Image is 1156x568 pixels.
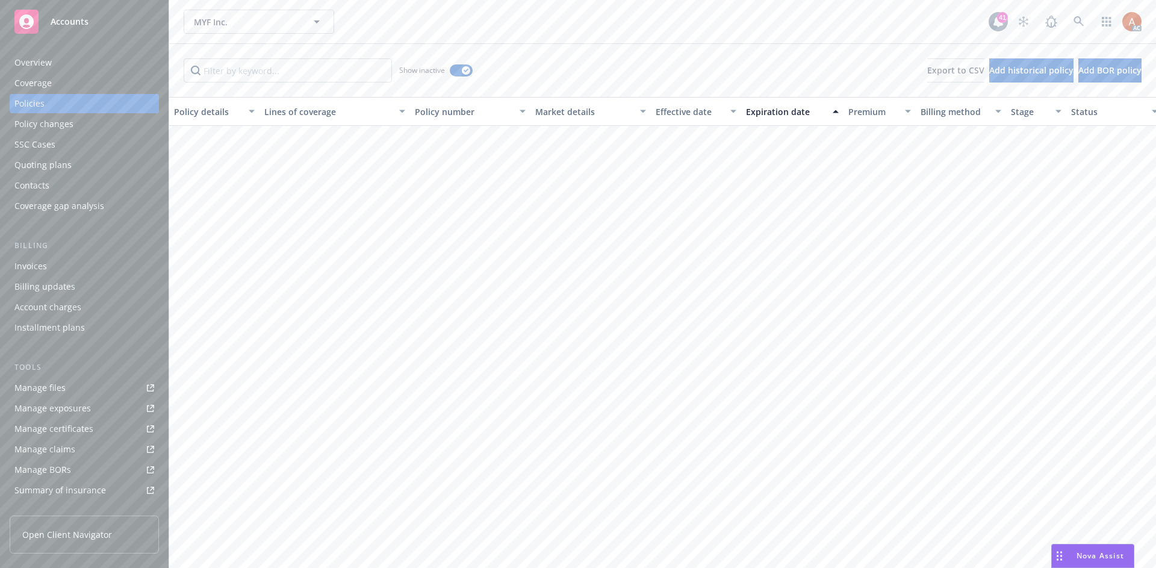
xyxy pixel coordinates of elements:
[10,378,159,398] a: Manage files
[10,257,159,276] a: Invoices
[989,64,1074,76] span: Add historical policy
[848,105,898,118] div: Premium
[14,277,75,296] div: Billing updates
[927,64,984,76] span: Export to CSV
[741,97,844,126] button: Expiration date
[1078,64,1142,76] span: Add BOR policy
[1067,10,1091,34] a: Search
[14,318,85,337] div: Installment plans
[14,114,73,134] div: Policy changes
[14,460,71,479] div: Manage BORs
[1006,97,1066,126] button: Stage
[10,155,159,175] a: Quoting plans
[14,196,104,216] div: Coverage gap analysis
[1077,551,1124,561] span: Nova Assist
[399,65,445,75] span: Show inactive
[10,240,159,252] div: Billing
[1078,58,1142,83] button: Add BOR policy
[10,114,159,134] a: Policy changes
[1052,545,1067,567] div: Drag to move
[14,440,75,459] div: Manage claims
[10,53,159,72] a: Overview
[989,58,1074,83] button: Add historical policy
[14,257,47,276] div: Invoices
[921,105,988,118] div: Billing method
[656,105,723,118] div: Effective date
[1095,10,1119,34] a: Switch app
[14,481,106,500] div: Summary of insurance
[997,12,1008,23] div: 41
[415,105,512,118] div: Policy number
[10,73,159,93] a: Coverage
[194,16,298,28] span: MYF Inc.
[10,5,159,39] a: Accounts
[1011,105,1048,118] div: Stage
[1122,12,1142,31] img: photo
[184,58,392,83] input: Filter by keyword...
[10,298,159,317] a: Account charges
[22,528,112,541] span: Open Client Navigator
[1011,10,1036,34] a: Stop snowing
[1039,10,1063,34] a: Report a Bug
[169,97,259,126] button: Policy details
[10,419,159,438] a: Manage certificates
[10,361,159,373] div: Tools
[10,94,159,113] a: Policies
[746,105,825,118] div: Expiration date
[259,97,410,126] button: Lines of coverage
[10,399,159,418] a: Manage exposures
[10,440,159,459] a: Manage claims
[651,97,741,126] button: Effective date
[14,94,45,113] div: Policies
[10,196,159,216] a: Coverage gap analysis
[535,105,633,118] div: Market details
[10,460,159,479] a: Manage BORs
[10,277,159,296] a: Billing updates
[916,97,1006,126] button: Billing method
[844,97,916,126] button: Premium
[14,135,55,154] div: SSC Cases
[1051,544,1134,568] button: Nova Assist
[14,399,91,418] div: Manage exposures
[927,58,984,83] button: Export to CSV
[410,97,530,126] button: Policy number
[14,53,52,72] div: Overview
[14,155,72,175] div: Quoting plans
[51,17,89,27] span: Accounts
[10,135,159,154] a: SSC Cases
[10,481,159,500] a: Summary of insurance
[264,105,392,118] div: Lines of coverage
[530,97,651,126] button: Market details
[14,419,93,438] div: Manage certificates
[14,73,52,93] div: Coverage
[1071,105,1145,118] div: Status
[10,176,159,195] a: Contacts
[174,105,241,118] div: Policy details
[14,298,81,317] div: Account charges
[10,318,159,337] a: Installment plans
[184,10,334,34] button: MYF Inc.
[14,176,49,195] div: Contacts
[14,378,66,398] div: Manage files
